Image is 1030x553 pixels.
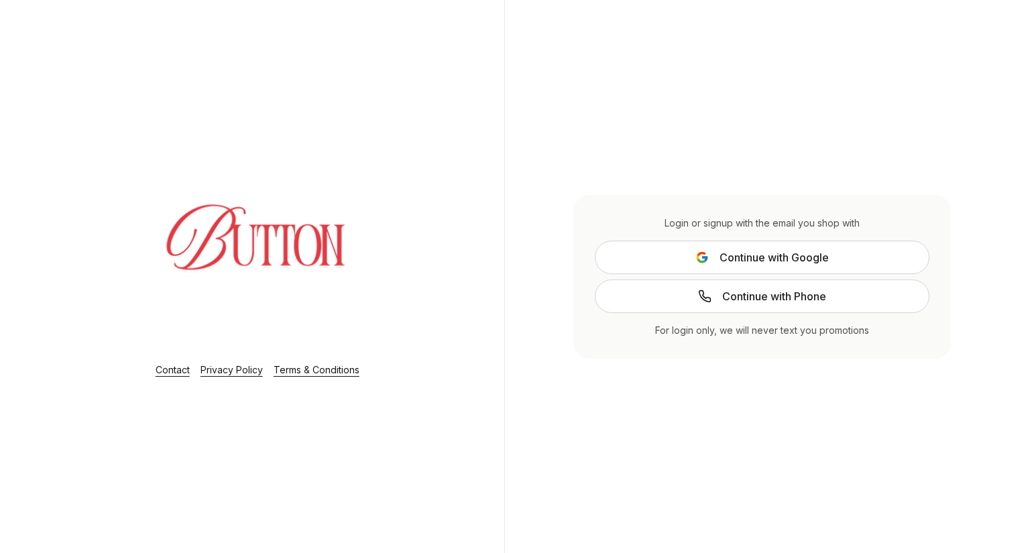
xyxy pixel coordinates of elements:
img: Login Layout Image [129,155,386,347]
a: Continue with Phone [595,280,929,313]
button: Continue with Google [595,241,929,274]
div: Login or signup with the email you shop with [595,217,929,230]
a: Privacy Policy [201,364,263,375]
span: Continue with Phone [722,288,826,304]
a: Contact [156,364,190,375]
span: Continue with Google [720,249,829,265]
a: Terms & Conditions [274,364,359,375]
div: For login only, we will never text you promotions [595,324,929,337]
